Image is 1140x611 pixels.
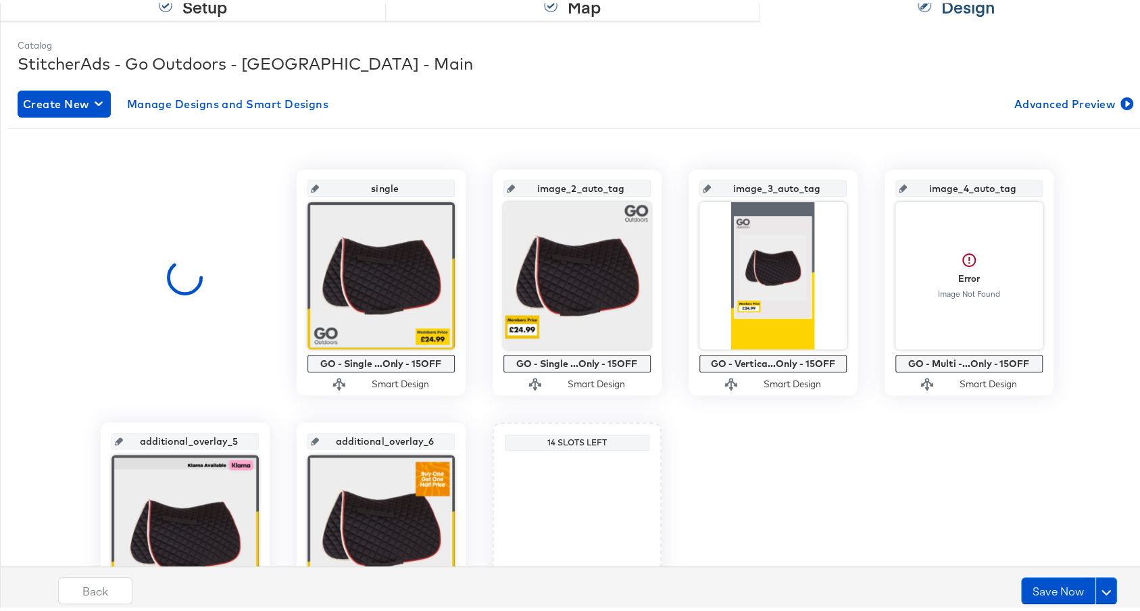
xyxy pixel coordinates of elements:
div: 14 Slots Left [508,434,646,445]
div: Smart Design [764,374,821,387]
button: Back [58,574,132,601]
div: GO - Single ...Only - 15OFF [507,355,647,366]
button: Advanced Preview [1008,87,1136,114]
div: Catalog [18,36,1136,49]
div: GO - Single ...Only - 15OFF [311,355,451,366]
button: Create New [18,87,111,114]
div: Smart Design [372,374,429,387]
div: StitcherAds - Go Outdoors - [GEOGRAPHIC_DATA] - Main [18,49,1136,72]
span: Create New [23,91,105,110]
button: Manage Designs and Smart Designs [122,87,334,114]
span: Advanced Preview [1014,91,1131,110]
div: Smart Design [960,374,1017,387]
div: GO - Multi -...Only - 15OFF [899,355,1039,366]
div: Smart Design [568,374,625,387]
span: Manage Designs and Smart Designs [127,91,329,110]
button: Save Now [1021,574,1095,601]
div: GO - Vertica...Only - 15OFF [703,355,843,366]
